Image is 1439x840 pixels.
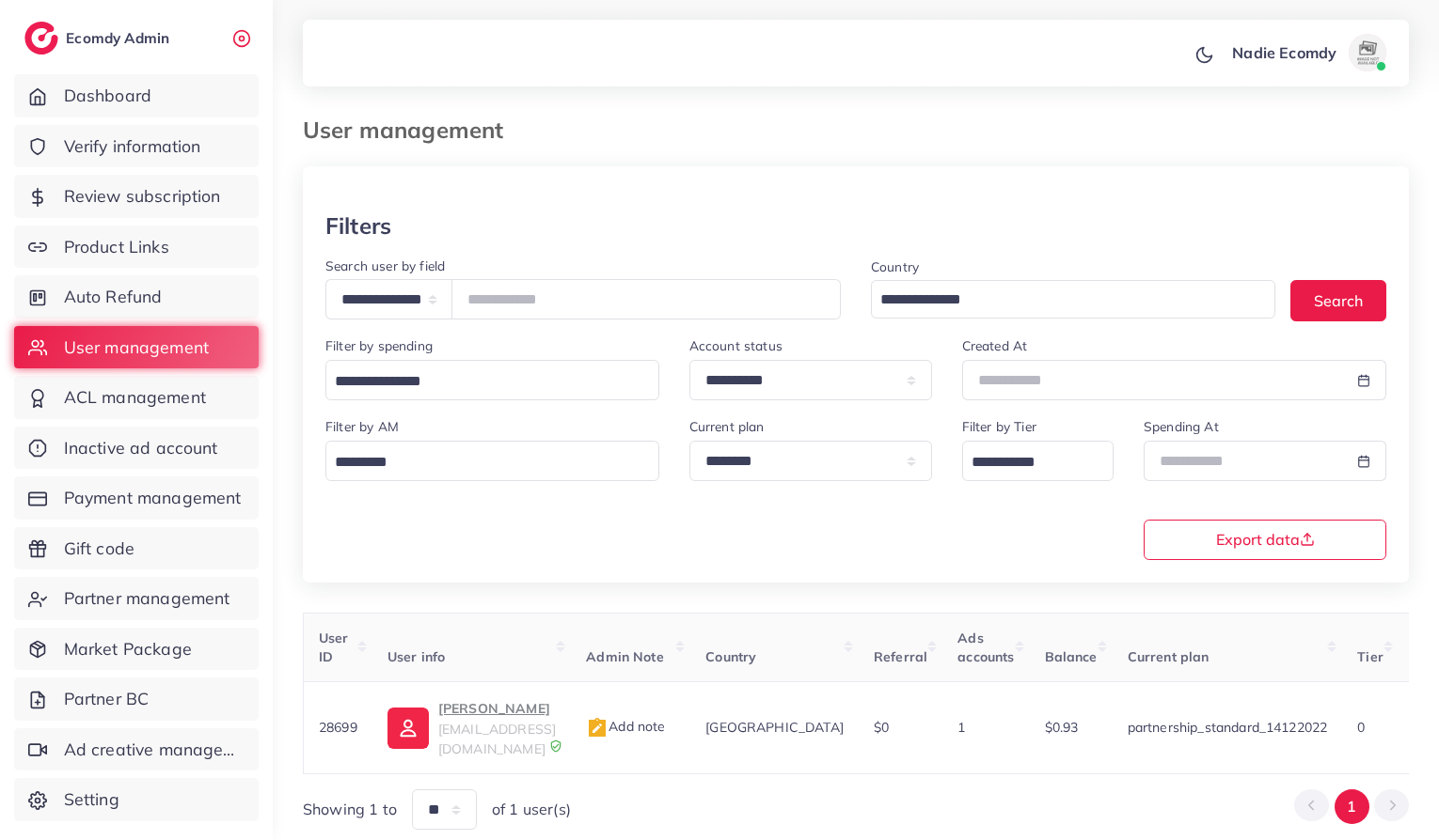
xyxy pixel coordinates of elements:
[387,708,429,749] img: ic-user-info.36bf1079.svg
[1222,34,1394,71] a: Nadie Ecomdyavatar
[1128,648,1210,665] span: Current plan
[705,648,756,665] span: Country
[438,721,556,756] span: [EMAIL_ADDRESS][DOMAIN_NAME]
[1144,417,1219,436] label: Spending At
[1232,41,1336,64] p: Nadie Ecomdy
[303,799,397,820] span: Showing 1 to
[14,476,259,520] a: Payment management
[14,226,259,269] a: Product Links
[325,257,445,275] label: Search user by field
[962,417,1036,436] label: Filter by Tier
[1144,520,1386,560] button: Export data
[325,212,391,240] h3: Filters
[1045,648,1098,665] span: Balance
[319,630,349,665] span: User ID
[24,22,58,54] img: logo
[303,117,518,144] h3: User management
[387,697,556,758] a: [PERSON_NAME][EMAIL_ADDRESS][DOMAIN_NAME]
[64,84,151,108] span: Dashboard
[64,637,192,661] span: Market Package
[64,285,163,309] span: Auto Refund
[962,441,1114,481] div: Search for option
[1335,789,1369,824] button: Go to page 1
[64,134,201,159] span: Verify information
[325,360,659,400] div: Search for option
[1357,648,1384,665] span: Tier
[586,717,609,739] img: admin_note.cdd0b510.svg
[965,448,1089,477] input: Search for option
[689,336,783,355] label: Account status
[14,427,259,470] a: Inactive ad account
[1045,719,1079,736] span: $0.93
[14,577,259,620] a: Partner management
[1349,34,1386,71] img: avatar
[957,630,1014,665] span: Ads accounts
[14,125,259,168] a: Verify information
[325,336,433,355] label: Filter by spending
[1294,789,1409,824] ul: Pagination
[64,184,221,209] span: Review subscription
[549,739,562,753] img: 9CAL8B2pu8EFxCJHYAAAAldEVYdGRhdGU6Y3JlYXRlADIwMjItMTItMDlUMDQ6NTg6MzkrMDA6MDBXSlgLAAAAJXRFWHRkYXR...
[586,648,664,665] span: Admin Note
[14,175,259,218] a: Review subscription
[874,286,1251,315] input: Search for option
[14,326,259,369] a: User management
[1290,280,1386,320] button: Search
[14,628,259,671] a: Market Package
[64,235,169,259] span: Product Links
[14,527,259,570] a: Gift code
[871,257,919,276] label: Country
[64,687,150,711] span: Partner BC
[64,335,209,360] span: User management
[14,778,259,821] a: Setting
[586,718,665,735] span: Add note
[492,799,571,820] span: of 1 user(s)
[874,719,889,736] span: $0
[328,367,635,397] input: Search for option
[14,376,259,419] a: ACL management
[66,29,174,47] h2: Ecomdy Admin
[14,677,259,721] a: Partner BC
[387,648,445,665] span: User info
[319,719,357,736] span: 28699
[871,280,1275,319] div: Search for option
[874,648,927,665] span: Referral
[64,436,218,460] span: Inactive ad account
[64,738,245,762] span: Ad creative management
[64,586,230,611] span: Partner management
[705,719,844,736] span: [GEOGRAPHIC_DATA]
[328,448,635,477] input: Search for option
[14,728,259,771] a: Ad creative management
[689,417,765,436] label: Current plan
[325,441,659,481] div: Search for option
[64,385,206,410] span: ACL management
[438,697,556,720] p: [PERSON_NAME]
[64,537,134,561] span: Gift code
[1216,532,1315,547] span: Export data
[24,22,174,54] a: logoEcomdy Admin
[325,417,399,436] label: Filter by AM
[962,336,1028,355] label: Created At
[1357,719,1365,736] span: 0
[14,74,259,117] a: Dashboard
[64,486,242,510] span: Payment management
[957,719,965,736] span: 1
[1128,719,1328,736] span: partnership_standard_14122022
[14,275,259,319] a: Auto Refund
[64,787,119,812] span: Setting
